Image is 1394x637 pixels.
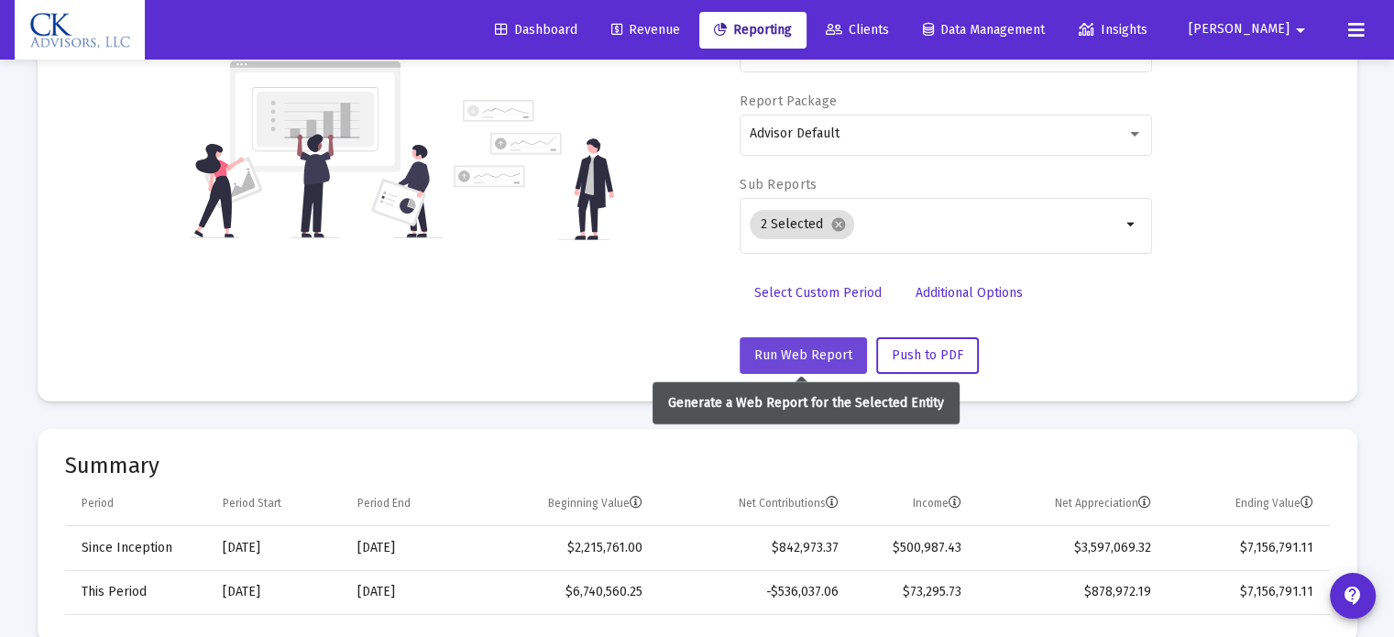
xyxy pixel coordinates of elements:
span: Insights [1079,22,1147,38]
a: Revenue [597,12,695,49]
mat-chip-list: Selection [750,206,1121,243]
span: Data Management [923,22,1045,38]
mat-icon: arrow_drop_down [1121,214,1143,236]
a: Reporting [699,12,807,49]
label: Sub Reports [740,177,817,192]
button: Run Web Report [740,337,867,374]
span: Additional Options [916,285,1023,301]
div: [DATE] [357,539,459,557]
a: Dashboard [480,12,592,49]
span: Revenue [611,22,680,38]
span: Select Custom Period [754,285,882,301]
td: $3,597,069.32 [973,526,1163,570]
span: Run Web Report [754,347,852,363]
div: [DATE] [223,539,332,557]
span: Dashboard [495,22,577,38]
mat-icon: cancel [830,216,847,233]
img: reporting-alt [454,100,614,240]
td: -$536,037.06 [655,570,851,614]
a: Clients [811,12,904,49]
mat-icon: arrow_drop_down [1290,12,1312,49]
td: Since Inception [65,526,210,570]
img: Dashboard [28,12,131,49]
td: $7,156,791.11 [1163,570,1329,614]
div: Net Appreciation [1054,496,1150,511]
td: Column Income [851,482,973,526]
td: Column Beginning Value [472,482,655,526]
mat-chip: 2 Selected [750,210,854,239]
td: Column Period End [345,482,472,526]
td: Column Period [65,482,210,526]
span: [PERSON_NAME] [1189,22,1290,38]
td: Column Ending Value [1163,482,1329,526]
button: Push to PDF [876,337,979,374]
div: Period Start [223,496,281,511]
button: [PERSON_NAME] [1167,11,1334,48]
div: Beginning Value [548,496,642,511]
td: This Period [65,570,210,614]
td: $878,972.19 [973,570,1163,614]
td: $6,740,560.25 [472,570,655,614]
td: Column Net Contributions [655,482,851,526]
div: Income [912,496,960,511]
td: Column Net Appreciation [973,482,1163,526]
span: Advisor Default [750,126,840,141]
td: $7,156,791.11 [1163,526,1329,570]
a: Insights [1064,12,1162,49]
div: Period End [357,496,411,511]
div: [DATE] [357,583,459,601]
td: $500,987.43 [851,526,973,570]
span: Reporting [714,22,792,38]
mat-icon: contact_support [1342,585,1364,607]
img: reporting [191,59,443,240]
td: Column Period Start [210,482,345,526]
td: $73,295.73 [851,570,973,614]
mat-card-title: Summary [65,456,1330,475]
div: Net Contributions [739,496,839,511]
span: Push to PDF [892,347,963,363]
td: $842,973.37 [655,526,851,570]
div: Ending Value [1235,496,1313,511]
div: Period [82,496,114,511]
td: $2,215,761.00 [472,526,655,570]
div: Data grid [65,482,1330,615]
span: Clients [826,22,889,38]
div: [DATE] [223,583,332,601]
a: Data Management [908,12,1059,49]
label: Report Package [740,93,837,109]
